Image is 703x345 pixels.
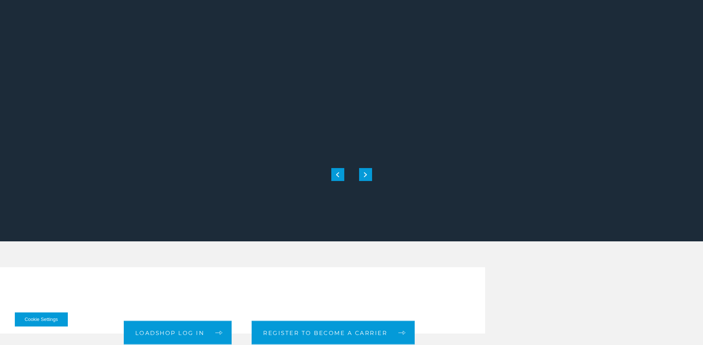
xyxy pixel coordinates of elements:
img: previous slide [336,172,339,177]
span: Register to become a carrier [263,330,387,335]
span: Loadshop log in [135,330,205,335]
a: Loadshop log in arrow arrow [124,321,232,345]
button: Cookie Settings [15,312,68,326]
img: next slide [364,172,367,177]
a: Register to become a carrier arrow arrow [252,321,415,345]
